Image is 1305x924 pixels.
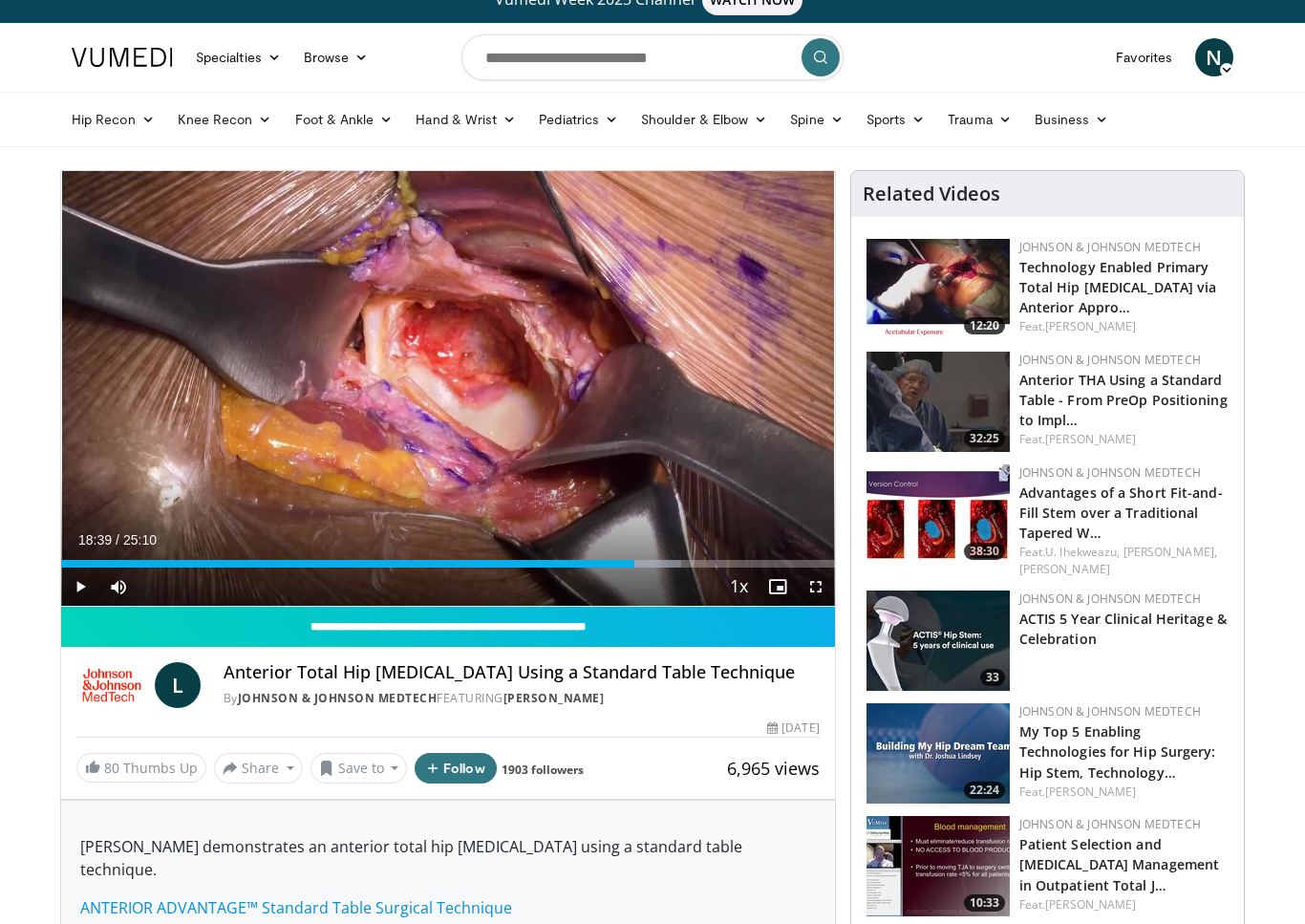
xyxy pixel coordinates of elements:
[503,690,605,706] a: [PERSON_NAME]
[1045,544,1120,560] a: U. Ihekweazu,
[797,568,835,606] button: Fullscreen
[1019,816,1201,832] a: Johnson & Johnson MedTech
[1019,464,1201,481] a: Johnson & Johnson MedTech
[1045,896,1136,913] a: [PERSON_NAME]
[1019,371,1228,429] a: Anterior THA Using a Standard Table - From PreOp Positioning to Impl…
[1019,835,1220,893] a: Patient Selection and [MEDICAL_DATA] Management in Outpatient Total J…
[60,100,166,139] a: Hip Recon
[866,464,1010,565] a: 38:30
[759,568,797,606] button: Enable picture-in-picture mode
[76,662,147,708] img: Johnson & Johnson MedTech
[866,352,1010,452] img: fb91acd8-bc04-4ae9-bde3-7c4933bf1daf.150x105_q85_crop-smart_upscale.jpg
[284,100,405,139] a: Foot & Ankle
[292,38,380,76] a: Browse
[415,753,497,784] button: Follow
[720,568,759,606] button: Playback Rate
[238,690,438,706] a: Johnson & Johnson MedTech
[980,669,1005,686] span: 33
[61,171,835,607] video-js: Video Player
[866,464,1010,565] img: 95786e68-19e1-4634-a8c5-ad44c4cb42c9.150x105_q85_crop-smart_upscale.jpg
[866,816,1010,916] a: 10:33
[866,703,1010,804] a: 22:24
[1019,318,1229,335] div: Feat.
[779,100,854,139] a: Spine
[866,816,1010,916] img: 82a7e5e5-a300-4827-9a0c-6e3182ab3b4d.150x105_q85_crop-smart_upscale.jpg
[404,100,527,139] a: Hand & Wrist
[527,100,630,139] a: Pediatrics
[99,568,138,606] button: Mute
[866,591,1010,691] img: 2cb2a69d-587e-4ba2-8647-f28d6a0c30cd.150x105_q85_crop-smart_upscale.jpg
[116,532,119,548] span: /
[461,34,844,80] input: Search topics, interventions
[61,560,835,568] div: Progress Bar
[866,591,1010,691] a: 33
[123,532,157,548] span: 25:10
[1045,431,1136,447] a: [PERSON_NAME]
[1019,239,1201,255] a: Johnson & Johnson MedTech
[104,759,119,777] span: 80
[1019,722,1216,781] a: My Top 5 Enabling Technologies for Hip Surgery: Hip Stem, Technology…
[214,753,303,784] button: Share
[866,239,1010,339] img: ca0d5772-d6f0-440f-9d9c-544dbf2110f6.150x105_q85_crop-smart_upscale.jpg
[224,662,820,683] h4: Anterior Total Hip [MEDICAL_DATA] Using a Standard Table Technique
[866,352,1010,452] a: 32:25
[936,100,1023,139] a: Trauma
[964,894,1005,912] span: 10:33
[863,183,1000,205] h4: Related Videos
[1019,784,1229,801] div: Feat.
[76,753,206,783] a: 80 Thumbs Up
[630,100,779,139] a: Shoulder & Elbow
[1019,610,1227,648] a: ACTIS 5 Year Clinical Heritage & Celebration
[855,100,937,139] a: Sports
[1195,38,1233,76] a: N
[964,430,1005,447] span: 32:25
[964,543,1005,560] span: 38:30
[166,100,284,139] a: Knee Recon
[1045,784,1136,800] a: [PERSON_NAME]
[1019,483,1223,542] a: Advantages of a Short Fit-and-Fill Stem over a Traditional Tapered W…
[1019,544,1229,578] div: Feat.
[1019,561,1110,577] a: [PERSON_NAME]
[767,720,819,737] div: [DATE]
[727,757,820,780] span: 6,965 views
[224,690,820,707] div: By FEATURING
[310,753,408,784] button: Save to
[502,762,584,778] a: 1903 followers
[1019,591,1201,607] a: Johnson & Johnson MedTech
[1123,544,1217,560] a: [PERSON_NAME],
[1104,38,1184,76] a: Favorites
[1023,100,1121,139] a: Business
[80,897,512,918] a: ANTERIOR ADVANTAGE™ Standard Table Surgical Technique
[1019,703,1201,720] a: Johnson & Johnson MedTech
[1019,431,1229,448] div: Feat.
[61,568,99,606] button: Play
[964,782,1005,799] span: 22:24
[184,38,292,76] a: Specialties
[1045,318,1136,334] a: [PERSON_NAME]
[1019,258,1217,316] a: Technology Enabled Primary Total Hip [MEDICAL_DATA] via Anterior Appro…
[866,239,1010,339] a: 12:20
[964,317,1005,334] span: 12:20
[80,835,816,881] p: [PERSON_NAME] demonstrates an anterior total hip [MEDICAL_DATA] using a standard table technique.
[1019,352,1201,368] a: Johnson & Johnson MedTech
[1019,896,1229,913] div: Feat.
[155,662,201,708] a: L
[866,703,1010,804] img: 9edc788b-f8bf-44bc-85fd-baefa362ab1c.150x105_q85_crop-smart_upscale.jpg
[78,532,112,548] span: 18:39
[72,48,173,67] img: VuMedi Logo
